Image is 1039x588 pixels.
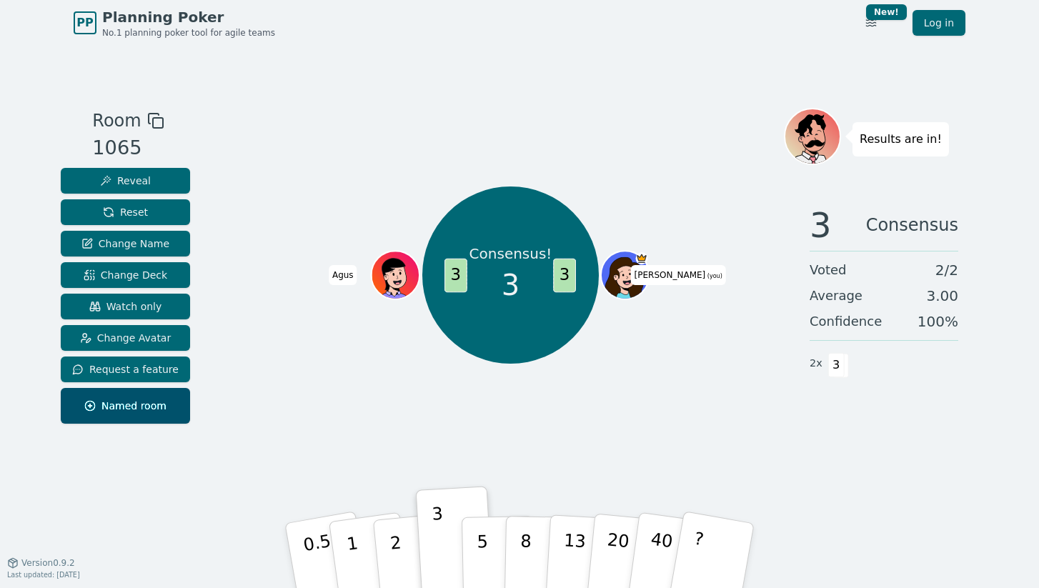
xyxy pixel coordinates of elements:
[61,325,190,351] button: Change Avatar
[84,399,166,413] span: Named room
[7,571,80,579] span: Last updated: [DATE]
[866,208,958,242] span: Consensus
[502,264,519,307] span: 3
[80,331,171,345] span: Change Avatar
[61,199,190,225] button: Reset
[102,7,275,27] span: Planning Poker
[61,388,190,424] button: Named room
[636,252,648,264] span: diana is the host
[102,27,275,39] span: No.1 planning poker tool for agile teams
[61,168,190,194] button: Reveal
[76,14,93,31] span: PP
[100,174,151,188] span: Reveal
[92,108,141,134] span: Room
[445,258,468,292] span: 3
[61,294,190,319] button: Watch only
[926,286,958,306] span: 3.00
[631,265,726,285] span: Click to change your name
[810,286,862,306] span: Average
[84,268,167,282] span: Change Deck
[554,258,577,292] span: 3
[858,10,884,36] button: New!
[810,312,882,332] span: Confidence
[860,129,942,149] p: Results are in!
[7,557,75,569] button: Version0.9.2
[61,357,190,382] button: Request a feature
[469,244,552,264] p: Consensus!
[61,262,190,288] button: Change Deck
[103,205,148,219] span: Reset
[61,231,190,256] button: Change Name
[81,236,169,251] span: Change Name
[602,252,647,297] button: Click to change your avatar
[89,299,162,314] span: Watch only
[810,356,822,372] span: 2 x
[866,4,907,20] div: New!
[92,134,164,163] div: 1065
[918,312,958,332] span: 100 %
[72,362,179,377] span: Request a feature
[913,10,965,36] a: Log in
[21,557,75,569] span: Version 0.9.2
[329,265,357,285] span: Click to change your name
[935,260,958,280] span: 2 / 2
[432,504,447,582] p: 3
[810,208,832,242] span: 3
[74,7,275,39] a: PPPlanning PokerNo.1 planning poker tool for agile teams
[810,260,847,280] span: Voted
[705,273,722,279] span: (you)
[828,353,845,377] span: 3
